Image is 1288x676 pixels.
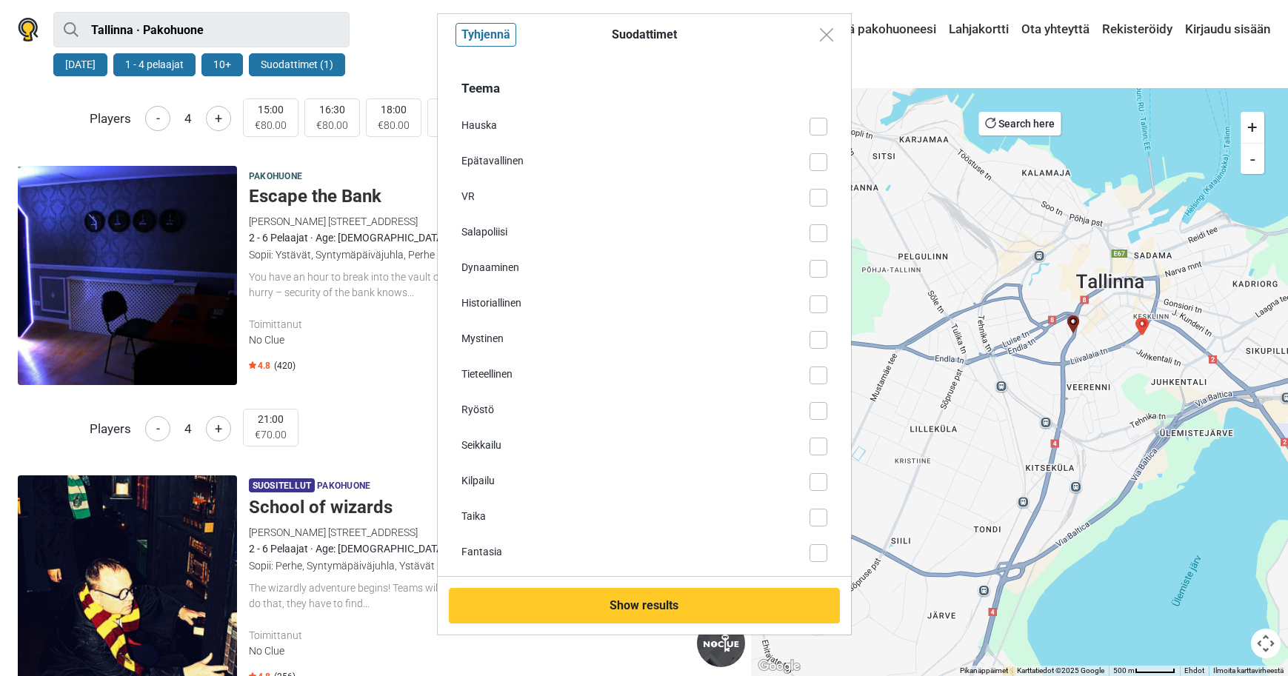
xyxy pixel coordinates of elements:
[461,367,810,382] div: Tieteellinen
[449,588,840,623] button: Show results
[461,402,810,418] div: Ryöstö
[461,260,810,275] div: Dynaaminen
[461,544,810,560] div: Fantasia
[461,473,810,489] div: Kilpailu
[461,509,810,524] div: Taika
[461,331,810,347] div: Mystinen
[461,295,810,311] div: Historiallinen
[461,79,827,98] div: Teema
[812,21,841,49] button: Close modal
[461,118,810,133] div: Hauska
[461,224,810,240] div: Salapoliisi
[461,438,810,453] div: Seikkailu
[820,28,833,41] img: Close modal
[461,189,810,204] div: VR
[456,23,516,47] button: Tyhjennä
[461,153,810,169] div: Epätavallinen
[450,26,839,44] div: Suodattimet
